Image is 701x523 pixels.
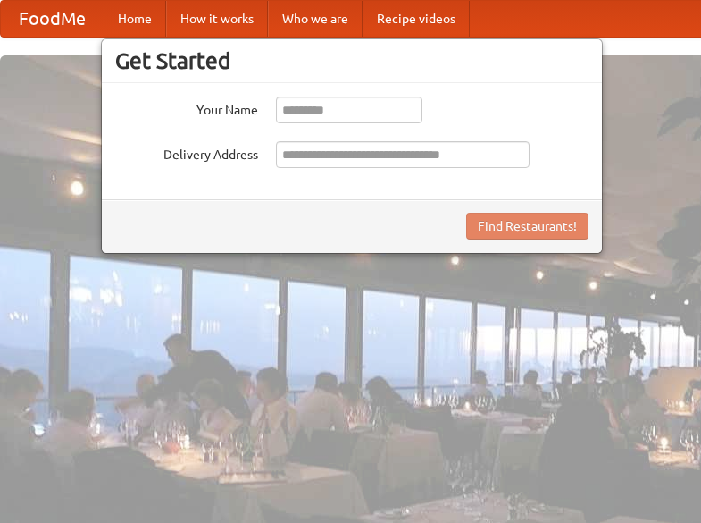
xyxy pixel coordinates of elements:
[268,1,363,37] a: Who we are
[363,1,470,37] a: Recipe videos
[166,1,268,37] a: How it works
[1,1,104,37] a: FoodMe
[115,141,258,164] label: Delivery Address
[466,213,588,240] button: Find Restaurants!
[104,1,166,37] a: Home
[115,47,588,74] h3: Get Started
[115,97,258,119] label: Your Name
